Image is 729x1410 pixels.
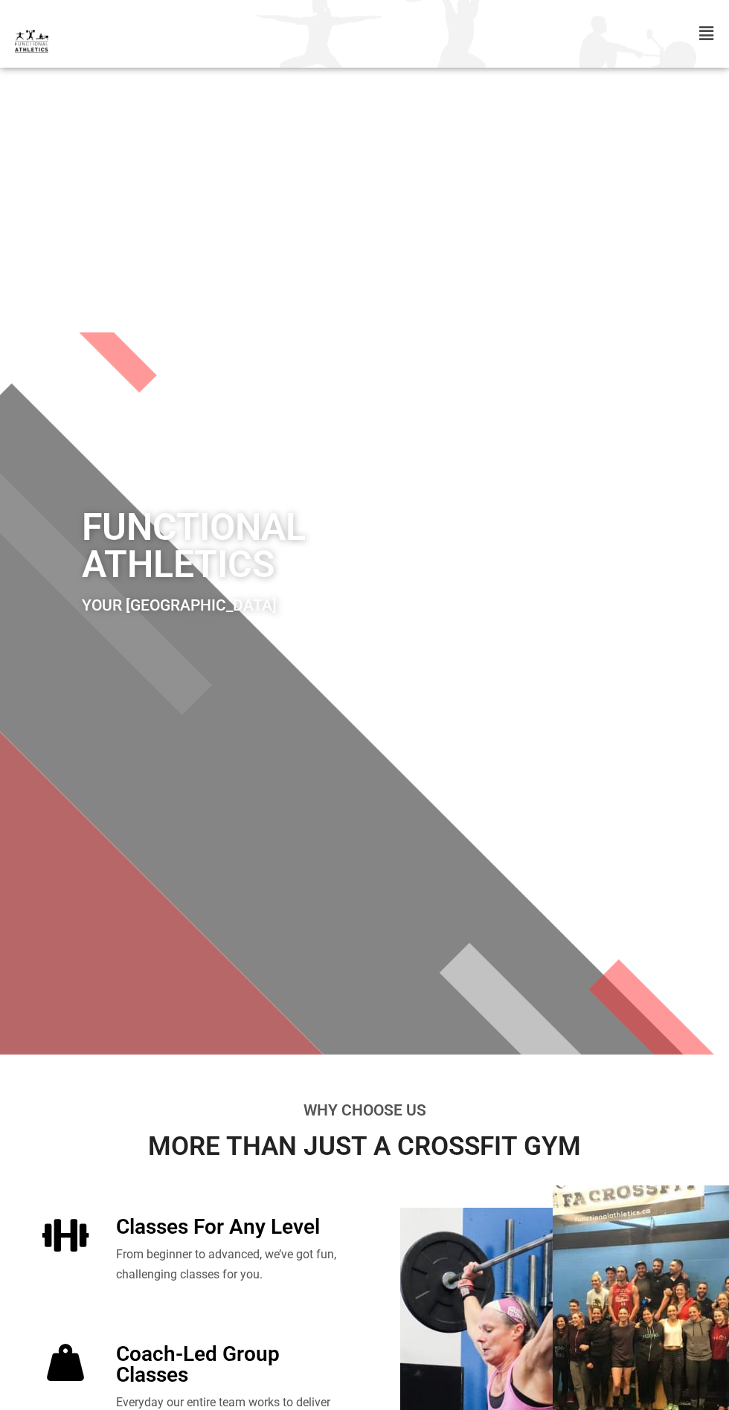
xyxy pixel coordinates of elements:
h2: Why Choose Us [11,1103,718,1118]
h4: Coach-Led Group Classes [116,1344,346,1385]
p: From beginner to advanced, we’ve got fun, challenging classes for you. [116,1245,346,1284]
h4: Classes For Any Level [116,1217,346,1237]
h3: More than just a crossFit Gym [11,1133,718,1159]
h2: Your [GEOGRAPHIC_DATA] [82,598,415,614]
img: default-logo [15,30,48,53]
h1: Functional Athletics [82,509,415,583]
a: default-logo [15,30,71,53]
div: Menu Toggle [693,19,719,48]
